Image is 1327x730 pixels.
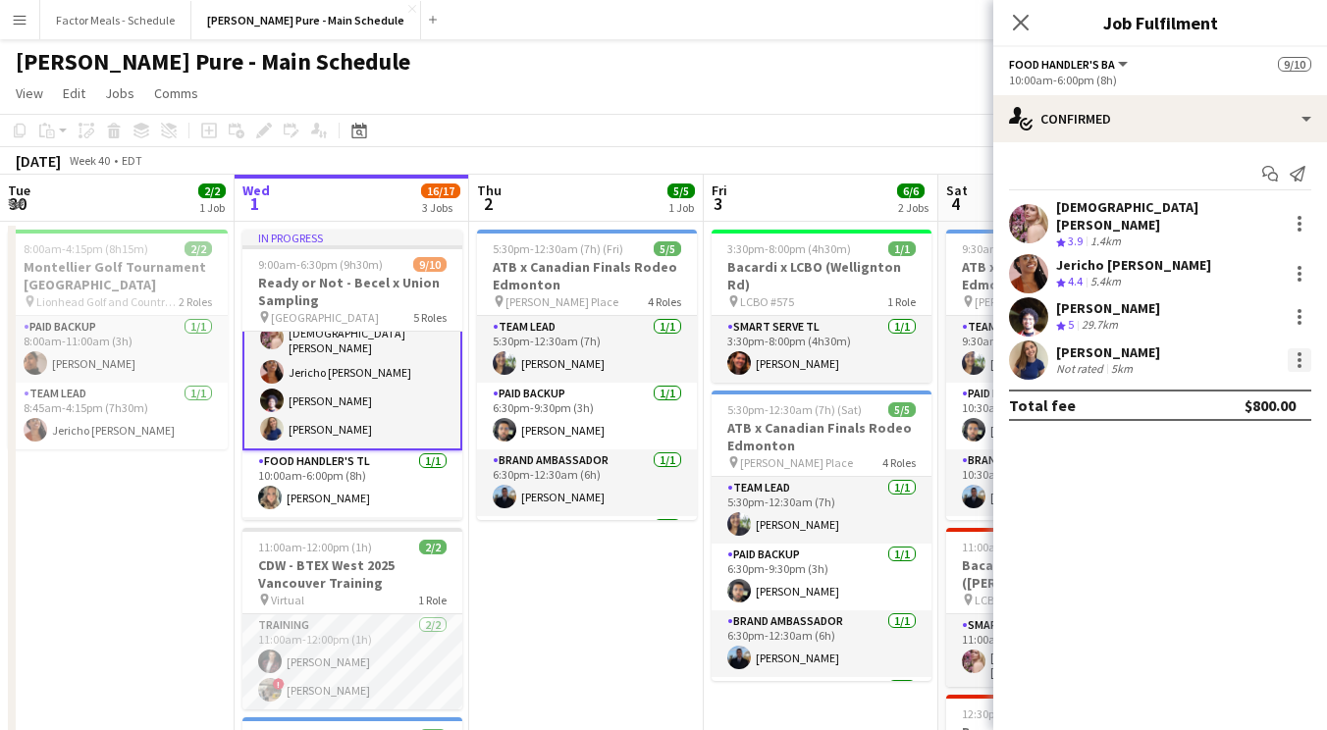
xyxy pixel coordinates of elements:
span: 1 Role [418,593,447,607]
app-job-card: 11:00am-3:30pm (4h30m)1/1Bacardi x LCBO ([PERSON_NAME] Ave ) LCBO #1861 RoleSmart Serve TL1/111:0... [946,528,1166,687]
span: 9:00am-6:30pm (9h30m) [258,257,383,272]
div: In progress9:00am-6:30pm (9h30m)9/10Ready or Not - Becel x Union Sampling [GEOGRAPHIC_DATA]5 Role... [242,230,462,520]
app-job-card: 11:00am-12:00pm (1h)2/2CDW - BTEX West 2025 Vancouver Training Virtual1 RoleTraining2/211:00am-12... [242,528,462,709]
span: 12:30pm-5:00pm (4h30m) [962,706,1091,721]
span: 3.9 [1068,234,1083,248]
div: Jericho [PERSON_NAME] [1056,256,1211,274]
div: 9:30am-12:30am (15h) (Sun)10/10ATB x Canadian Finals Rodeo Edmonton [PERSON_NAME] Place8 RolesTea... [946,230,1166,520]
span: 4 Roles [882,455,916,470]
span: 6/6 [897,183,925,198]
h3: CDW - BTEX West 2025 Vancouver Training [242,556,462,592]
div: In progress [242,230,462,245]
span: 3 [709,192,727,215]
app-card-role: Team Lead1/19:30am-5:00pm (7h30m)[PERSON_NAME] [946,316,1166,383]
app-job-card: 3:30pm-8:00pm (4h30m)1/1Bacardi x LCBO (Wellignton Rd) LCBO #5751 RoleSmart Serve TL1/13:30pm-8:0... [712,230,931,383]
span: 1/1 [888,241,916,256]
app-card-role: Paid Backup1/16:30pm-9:30pm (3h)[PERSON_NAME] [477,383,697,449]
span: 4 [943,192,968,215]
span: 4.4 [1068,274,1083,288]
span: 8:00am-4:15pm (8h15m) [24,241,148,256]
span: [PERSON_NAME] Place [975,294,1088,309]
app-card-role: Food Handler's BA4/410:00am-6:00pm (8h)[DEMOGRAPHIC_DATA][PERSON_NAME]Jericho [PERSON_NAME][PERSO... [242,288,462,450]
span: 2/2 [185,241,212,256]
span: 5/5 [667,183,695,198]
span: 11:00am-12:00pm (1h) [258,540,372,554]
a: Comms [146,80,206,106]
span: 4 Roles [648,294,681,309]
a: Edit [55,80,93,106]
app-card-role: Smart Serve TL1/111:00am-3:30pm (4h30m)[DEMOGRAPHIC_DATA][PERSON_NAME] [946,614,1166,687]
div: [DEMOGRAPHIC_DATA][PERSON_NAME] [1056,198,1280,234]
h3: Ready or Not - Becel x Union Sampling [242,274,462,309]
app-card-role: Paid Backup1/18:00am-11:00am (3h)[PERSON_NAME] [8,316,228,383]
span: 1 [239,192,270,215]
div: [DATE] [16,151,61,171]
h1: [PERSON_NAME] Pure - Main Schedule [16,47,410,77]
span: 9/10 [413,257,447,272]
span: 3:30pm-8:00pm (4h30m) [727,241,851,256]
app-card-role: Team Lead1/15:30pm-12:30am (7h)[PERSON_NAME] [477,316,697,383]
span: Tue [8,182,30,199]
div: EDT [122,153,142,168]
span: [GEOGRAPHIC_DATA] [271,310,379,325]
span: Comms [154,84,198,102]
app-card-role: Smart Serve TL1/13:30pm-8:00pm (4h30m)[PERSON_NAME] [712,316,931,383]
app-card-role: Food Handler's TL1/110:00am-6:00pm (8h)[PERSON_NAME] [242,450,462,517]
a: Jobs [97,80,142,106]
span: 2 Roles [179,294,212,309]
span: View [16,84,43,102]
div: [PERSON_NAME] [1056,343,1160,361]
div: $800.00 [1245,395,1296,415]
span: 9:30am-12:30am (15h) (Sun) [962,241,1106,256]
h3: ATB x Canadian Finals Rodeo Edmonton [477,258,697,293]
span: Jobs [105,84,134,102]
div: Not rated [1056,361,1107,376]
button: Food Handler's BA [1009,57,1131,72]
span: ! [273,678,285,690]
app-card-role: Brand Ambassador2/2 [946,516,1166,611]
span: 5:30pm-12:30am (7h) (Fri) [493,241,623,256]
h3: Job Fulfilment [993,10,1327,35]
h3: Montellier Golf Tournament [GEOGRAPHIC_DATA] [8,258,228,293]
span: 5 Roles [413,310,447,325]
h3: ATB x Canadian Finals Rodeo Edmonton [712,419,931,454]
span: 5/5 [654,241,681,256]
app-card-role: Paid Backup1/16:30pm-9:30pm (3h)[PERSON_NAME] [712,544,931,610]
button: [PERSON_NAME] Pure - Main Schedule [191,1,421,39]
div: 5km [1107,361,1137,376]
span: 2/2 [419,540,447,554]
app-card-role: Training2/211:00am-12:00pm (1h)[PERSON_NAME]![PERSON_NAME] [242,614,462,709]
app-job-card: 8:00am-4:15pm (8h15m)2/2Montellier Golf Tournament [GEOGRAPHIC_DATA] Lionhead Golf and Country Go... [8,230,228,449]
span: LCBO #186 [975,593,1029,607]
div: 1 Job [199,200,225,215]
div: 3 Jobs [422,200,459,215]
span: Sat [946,182,968,199]
span: [PERSON_NAME] Place [740,455,853,470]
span: [PERSON_NAME] Place [505,294,618,309]
app-card-role: Brand Ambassador1/16:30pm-12:30am (6h)[PERSON_NAME] [477,449,697,516]
h3: Bacardi x LCBO (Wellignton Rd) [712,258,931,293]
span: 9/10 [1278,57,1311,72]
app-card-role: Team Lead1/18:45am-4:15pm (7h30m)Jericho [PERSON_NAME] [8,383,228,449]
div: 5.4km [1087,274,1125,290]
span: 5/5 [888,402,916,417]
app-job-card: 5:30pm-12:30am (7h) (Sat)5/5ATB x Canadian Finals Rodeo Edmonton [PERSON_NAME] Place4 RolesTeam L... [712,391,931,681]
app-card-role: Brand Ambassador1/110:30am-5:00pm (6h30m)[PERSON_NAME] [946,449,1166,516]
button: Factor Meals - Schedule [40,1,191,39]
span: Lionhead Golf and Country Golf [36,294,179,309]
span: 16/17 [421,183,460,198]
div: 2 Jobs [898,200,929,215]
span: 1 Role [887,294,916,309]
h3: Bacardi x LCBO ([PERSON_NAME] Ave ) [946,556,1166,592]
span: Thu [477,182,502,199]
span: Wed [242,182,270,199]
span: 2 [474,192,502,215]
span: 5:30pm-12:30am (7h) (Sat) [727,402,862,417]
div: 5:30pm-12:30am (7h) (Fri)5/5ATB x Canadian Finals Rodeo Edmonton [PERSON_NAME] Place4 RolesTeam L... [477,230,697,520]
a: View [8,80,51,106]
span: LCBO #575 [740,294,794,309]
